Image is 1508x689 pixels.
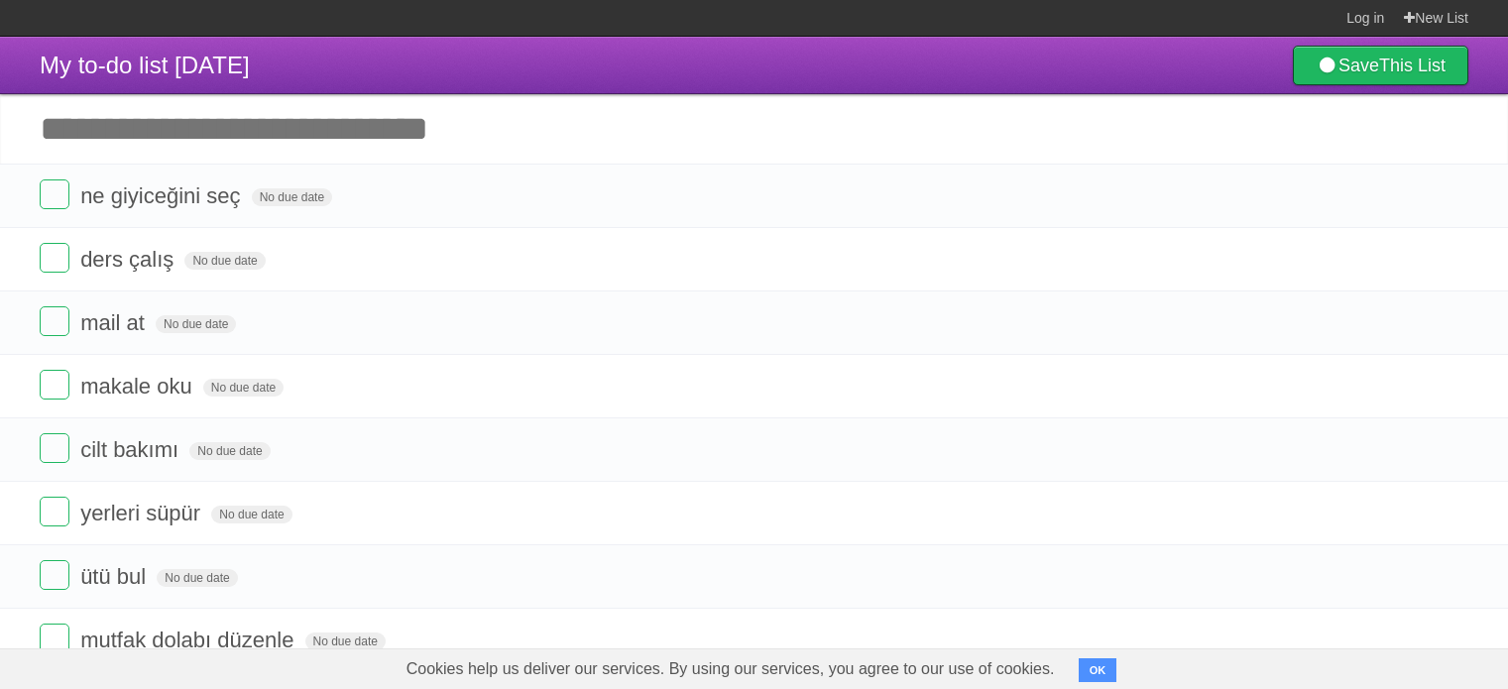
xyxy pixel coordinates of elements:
label: Done [40,243,69,273]
label: Done [40,433,69,463]
span: No due date [184,252,265,270]
label: Done [40,179,69,209]
a: SaveThis List [1293,46,1468,85]
span: No due date [156,315,236,333]
label: Done [40,624,69,653]
span: My to-do list [DATE] [40,52,250,78]
button: OK [1079,658,1117,682]
label: Done [40,370,69,400]
span: Cookies help us deliver our services. By using our services, you agree to our use of cookies. [387,649,1075,689]
span: cilt bakımı [80,437,183,462]
span: mutfak dolabı düzenle [80,628,298,652]
label: Done [40,306,69,336]
span: No due date [252,188,332,206]
span: No due date [305,632,386,650]
span: mail at [80,310,150,335]
span: makale oku [80,374,197,399]
span: No due date [189,442,270,460]
label: Done [40,497,69,526]
label: Done [40,560,69,590]
span: No due date [211,506,291,523]
span: ne giyiceğini seç [80,183,245,208]
span: ders çalış [80,247,178,272]
span: No due date [203,379,284,397]
span: ütü bul [80,564,151,589]
b: This List [1379,56,1446,75]
span: No due date [157,569,237,587]
span: yerleri süpür [80,501,205,525]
